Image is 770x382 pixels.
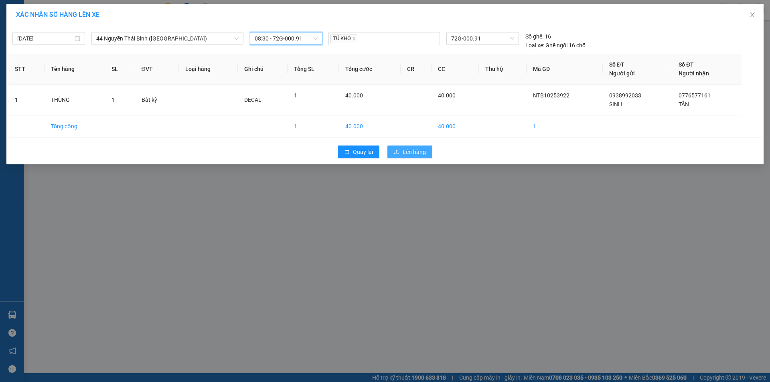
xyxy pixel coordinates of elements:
[45,115,105,137] td: Tổng cộng
[135,85,179,115] td: Bất kỳ
[338,146,379,158] button: rollbackQuay lại
[352,36,356,40] span: close
[432,54,479,85] th: CC
[8,54,45,85] th: STT
[451,32,514,44] span: 72G-000.91
[179,54,238,85] th: Loại hàng
[525,32,551,41] div: 16
[525,41,544,50] span: Loại xe:
[16,11,99,18] span: XÁC NHẬN SỐ HÀNG LÊN XE
[339,115,400,137] td: 40.000
[8,85,45,115] td: 1
[45,85,105,115] td: THÙNG
[533,92,569,99] span: NTB10253922
[401,54,432,85] th: CR
[749,12,756,18] span: close
[679,101,689,107] span: TÂN
[288,54,339,85] th: Tổng SL
[353,148,373,156] span: Quay lại
[234,36,239,41] span: down
[111,97,115,103] span: 1
[244,97,261,103] span: DECAL
[345,92,363,99] span: 40.000
[17,34,73,43] input: 14/10/2025
[105,54,135,85] th: SL
[609,101,622,107] span: SINH
[288,115,339,137] td: 1
[255,32,318,44] span: 08:30 - 72G-000.91
[330,34,357,43] span: TÚ KHO
[339,54,400,85] th: Tổng cước
[527,54,603,85] th: Mã GD
[609,61,624,68] span: Số ĐT
[238,54,288,85] th: Ghi chú
[679,61,694,68] span: Số ĐT
[609,70,635,77] span: Người gửi
[679,92,711,99] span: 0776577161
[525,32,543,41] span: Số ghế:
[525,41,586,50] div: Ghế ngồi 16 chỗ
[294,92,297,99] span: 1
[479,54,527,85] th: Thu hộ
[527,115,603,137] td: 1
[135,54,179,85] th: ĐVT
[96,32,239,44] span: 44 Nguyễn Thái Bình (Hàng Ngoài)
[609,92,641,99] span: 0938992033
[387,146,432,158] button: uploadLên hàng
[432,115,479,137] td: 40.000
[394,149,399,156] span: upload
[45,54,105,85] th: Tên hàng
[438,92,456,99] span: 40.000
[741,4,764,26] button: Close
[344,149,350,156] span: rollback
[679,70,709,77] span: Người nhận
[403,148,426,156] span: Lên hàng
